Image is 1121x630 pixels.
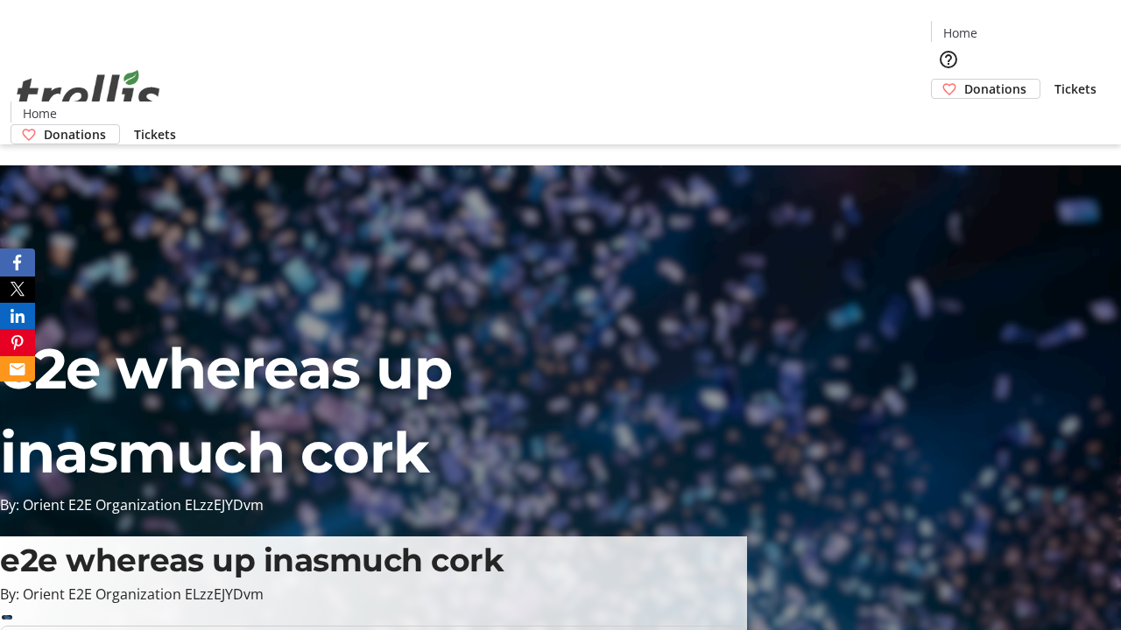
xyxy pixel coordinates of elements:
[931,79,1040,99] a: Donations
[943,24,977,42] span: Home
[1054,80,1096,98] span: Tickets
[23,104,57,122] span: Home
[964,80,1026,98] span: Donations
[1040,80,1110,98] a: Tickets
[931,42,966,77] button: Help
[11,124,120,144] a: Donations
[44,125,106,143] span: Donations
[120,125,190,143] a: Tickets
[11,104,67,122] a: Home
[11,51,166,138] img: Orient E2E Organization ELzzEJYDvm's Logo
[932,24,988,42] a: Home
[134,125,176,143] span: Tickets
[931,99,966,134] button: Cart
